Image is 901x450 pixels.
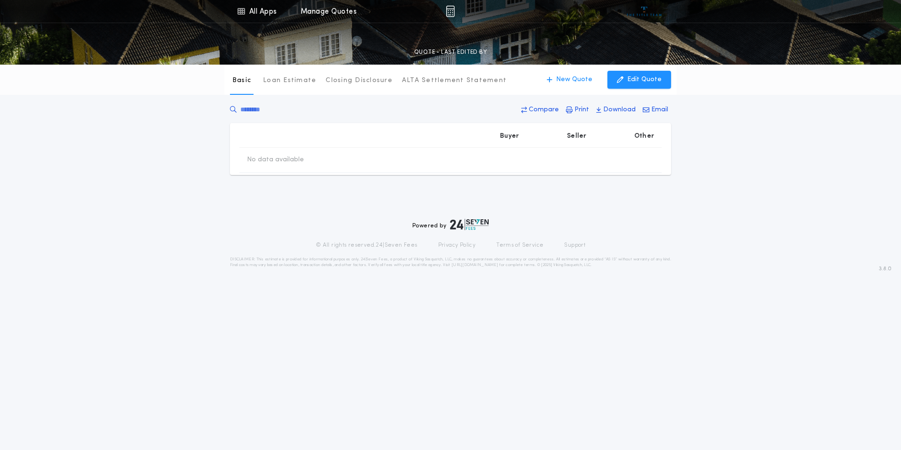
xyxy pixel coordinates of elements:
[563,101,592,118] button: Print
[263,76,316,85] p: Loan Estimate
[402,76,507,85] p: ALTA Settlement Statement
[450,219,489,230] img: logo
[556,75,592,84] p: New Quote
[414,48,487,57] p: QUOTE - LAST EDITED BY
[640,101,671,118] button: Email
[326,76,393,85] p: Closing Disclosure
[879,265,892,273] span: 3.8.0
[627,75,662,84] p: Edit Quote
[627,7,662,16] img: vs-icon
[634,132,654,141] p: Other
[496,242,543,249] a: Terms of Service
[451,263,498,267] a: [URL][DOMAIN_NAME]
[537,71,602,89] button: New Quote
[603,105,636,115] p: Download
[230,257,671,268] p: DISCLAIMER: This estimate is provided for informational purposes only. 24|Seven Fees, a product o...
[232,76,251,85] p: Basic
[529,105,559,115] p: Compare
[438,242,476,249] a: Privacy Policy
[567,132,587,141] p: Seller
[651,105,668,115] p: Email
[412,219,489,230] div: Powered by
[574,105,589,115] p: Print
[500,132,519,141] p: Buyer
[316,242,418,249] p: © All rights reserved. 24|Seven Fees
[239,148,311,172] td: No data available
[593,101,639,118] button: Download
[518,101,562,118] button: Compare
[607,71,671,89] button: Edit Quote
[446,6,455,17] img: img
[564,242,585,249] a: Support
